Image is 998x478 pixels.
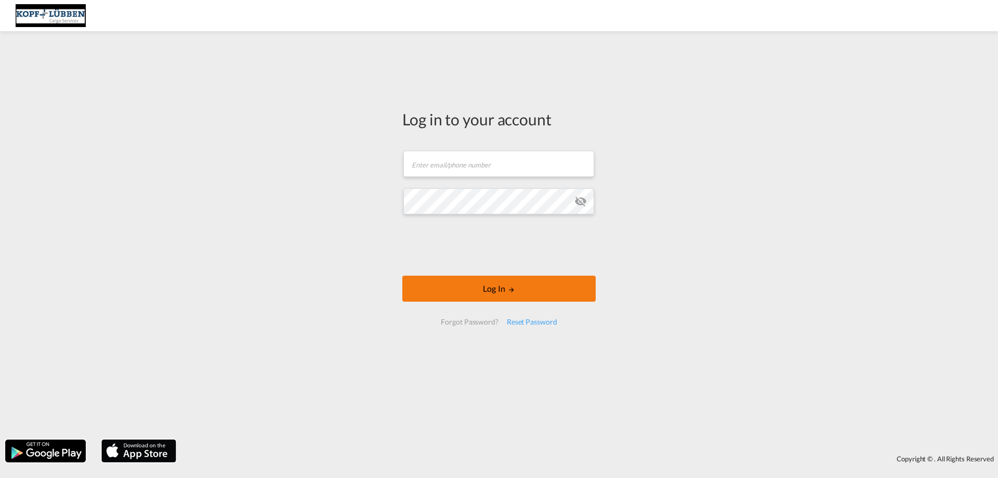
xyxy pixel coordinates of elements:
[437,313,502,331] div: Forgot Password?
[402,108,596,130] div: Log in to your account
[100,438,177,463] img: apple.png
[402,276,596,302] button: LOGIN
[574,195,587,208] md-icon: icon-eye-off
[16,4,86,28] img: 25cf3bb0aafc11ee9c4fdbd399af7748.JPG
[420,225,578,265] iframe: reCAPTCHA
[181,450,998,468] div: Copyright © . All Rights Reserved
[403,151,594,177] input: Enter email/phone number
[4,438,87,463] img: google.png
[503,313,561,331] div: Reset Password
